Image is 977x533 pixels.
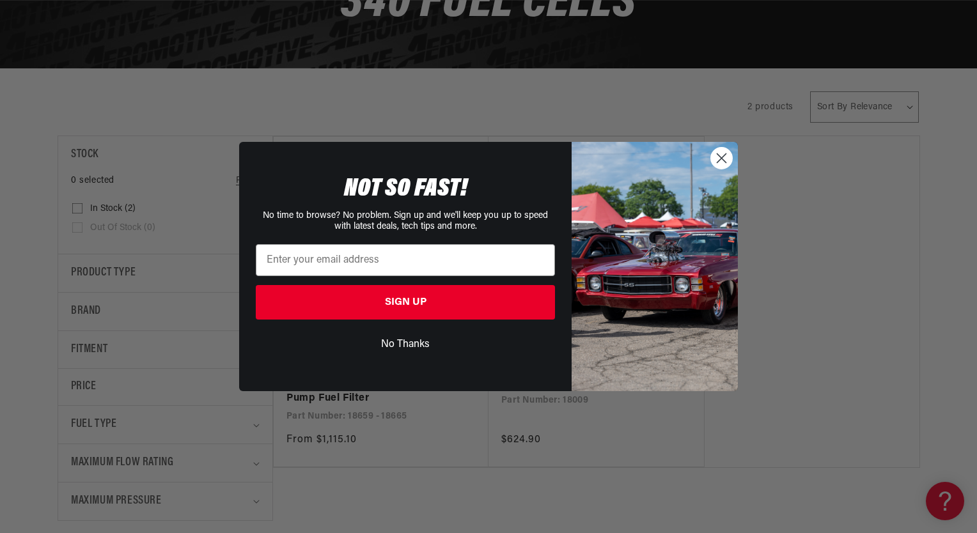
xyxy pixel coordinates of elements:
button: No Thanks [256,332,555,357]
span: No time to browse? No problem. Sign up and we'll keep you up to speed with latest deals, tech tip... [263,211,548,231]
span: NOT SO FAST! [344,176,467,202]
img: 85cdd541-2605-488b-b08c-a5ee7b438a35.jpeg [572,142,738,391]
button: SIGN UP [256,285,555,320]
button: Close dialog [710,147,733,169]
input: Enter your email address [256,244,555,276]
